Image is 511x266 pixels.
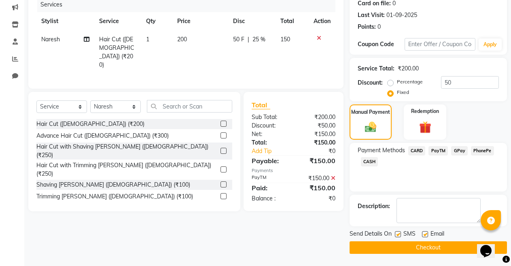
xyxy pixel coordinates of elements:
[246,147,301,155] a: Add Tip
[246,138,293,147] div: Total:
[276,12,309,30] th: Total
[293,183,341,193] div: ₹150.00
[397,89,409,96] label: Fixed
[377,23,381,31] div: 0
[411,108,439,115] label: Redemption
[386,11,417,19] div: 01-09-2025
[358,64,394,73] div: Service Total:
[246,174,293,183] div: PayTM
[397,78,423,85] label: Percentage
[358,40,405,49] div: Coupon Code
[233,35,244,44] span: 50 F
[147,100,232,113] input: Search or Scan
[177,36,187,43] span: 200
[293,130,341,138] div: ₹150.00
[479,38,502,51] button: Apply
[358,23,376,31] div: Points:
[403,230,416,240] span: SMS
[405,38,475,51] input: Enter Offer / Coupon Code
[36,161,217,178] div: Hair Cut with Trimming [PERSON_NAME] ([DEMOGRAPHIC_DATA]) (₹250)
[41,36,60,43] span: Naresh
[246,194,293,203] div: Balance :
[252,35,265,44] span: 25 %
[293,113,341,121] div: ₹200.00
[36,132,169,140] div: Advance Hair Cut ([DEMOGRAPHIC_DATA]) (₹300)
[248,35,249,44] span: |
[246,121,293,130] div: Discount:
[351,109,390,116] label: Manual Payment
[36,12,94,30] th: Stylist
[293,156,341,166] div: ₹150.00
[36,181,190,189] div: Shaving [PERSON_NAME] ([DEMOGRAPHIC_DATA]) (₹100)
[141,12,172,30] th: Qty
[146,36,149,43] span: 1
[280,36,290,43] span: 150
[172,12,228,30] th: Price
[408,146,426,155] span: CARD
[350,241,507,254] button: Checkout
[36,143,217,160] div: Hair Cut with Shaving [PERSON_NAME] ([DEMOGRAPHIC_DATA]) (₹250)
[293,174,341,183] div: ₹150.00
[293,194,341,203] div: ₹0
[246,156,293,166] div: Payable:
[350,230,392,240] span: Send Details On
[398,64,419,73] div: ₹200.00
[309,12,335,30] th: Action
[471,146,494,155] span: PhonePe
[361,121,380,134] img: _cash.svg
[358,146,405,155] span: Payment Methods
[246,130,293,138] div: Net:
[358,79,383,87] div: Discount:
[451,146,468,155] span: GPay
[36,192,193,201] div: Trimming [PERSON_NAME] ([DEMOGRAPHIC_DATA]) (₹100)
[358,202,390,211] div: Description:
[252,101,270,109] span: Total
[301,147,341,155] div: ₹0
[416,120,435,135] img: _gift.svg
[252,167,335,174] div: Payments
[36,120,144,128] div: Hair Cut ([DEMOGRAPHIC_DATA]) (₹200)
[293,138,341,147] div: ₹150.00
[358,11,385,19] div: Last Visit:
[428,146,448,155] span: PayTM
[361,157,378,166] span: CASH
[94,12,141,30] th: Service
[477,234,503,258] iframe: chat widget
[293,121,341,130] div: ₹50.00
[246,113,293,121] div: Sub Total:
[99,36,134,68] span: Hair Cut ([DEMOGRAPHIC_DATA]) (₹200)
[430,230,444,240] span: Email
[228,12,276,30] th: Disc
[246,183,293,193] div: Paid:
